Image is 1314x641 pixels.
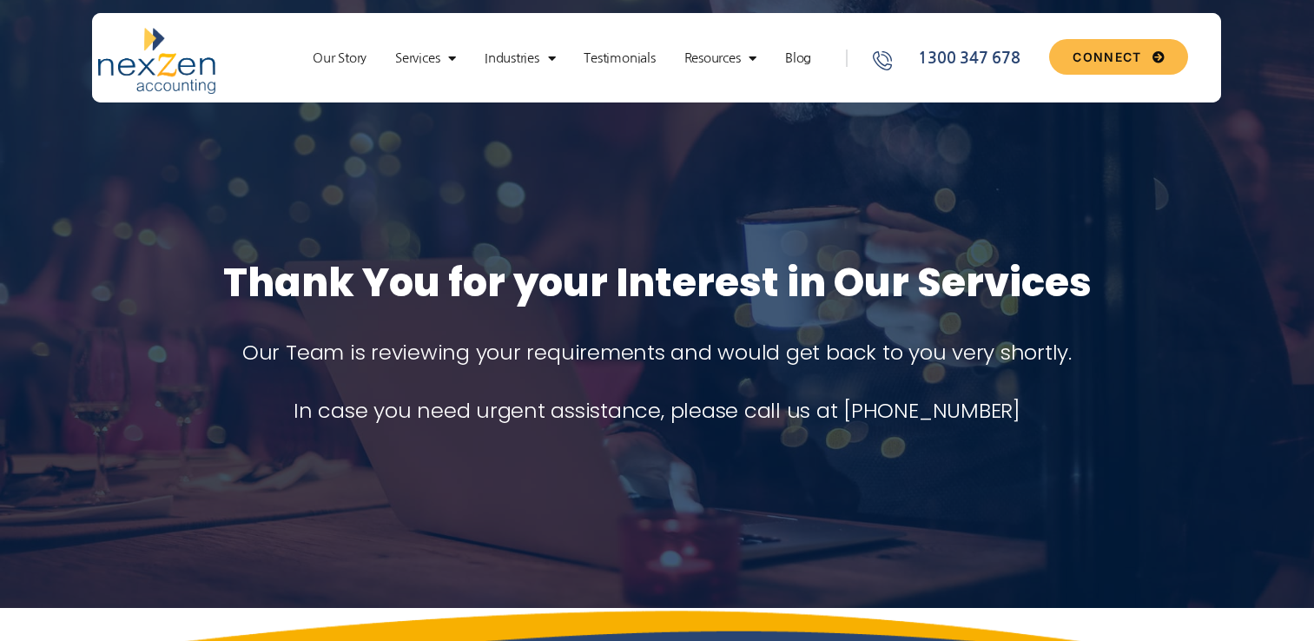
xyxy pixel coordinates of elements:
[66,334,1249,371] p: Our Team is reviewing your requirements and would get back to you very shortly.
[575,50,664,67] a: Testimonials
[776,50,820,67] a: Blog
[476,50,564,67] a: Industries
[304,50,375,67] a: Our Story
[66,392,1249,429] p: In case you need urgent assistance, please call us at [PHONE_NUMBER]
[676,50,766,67] a: Resources
[1073,51,1141,63] span: CONNECT
[287,50,836,67] nav: Menu
[386,50,465,67] a: Services
[871,47,1043,70] a: 1300 347 678
[1049,39,1187,75] a: CONNECT
[914,47,1020,70] span: 1300 347 678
